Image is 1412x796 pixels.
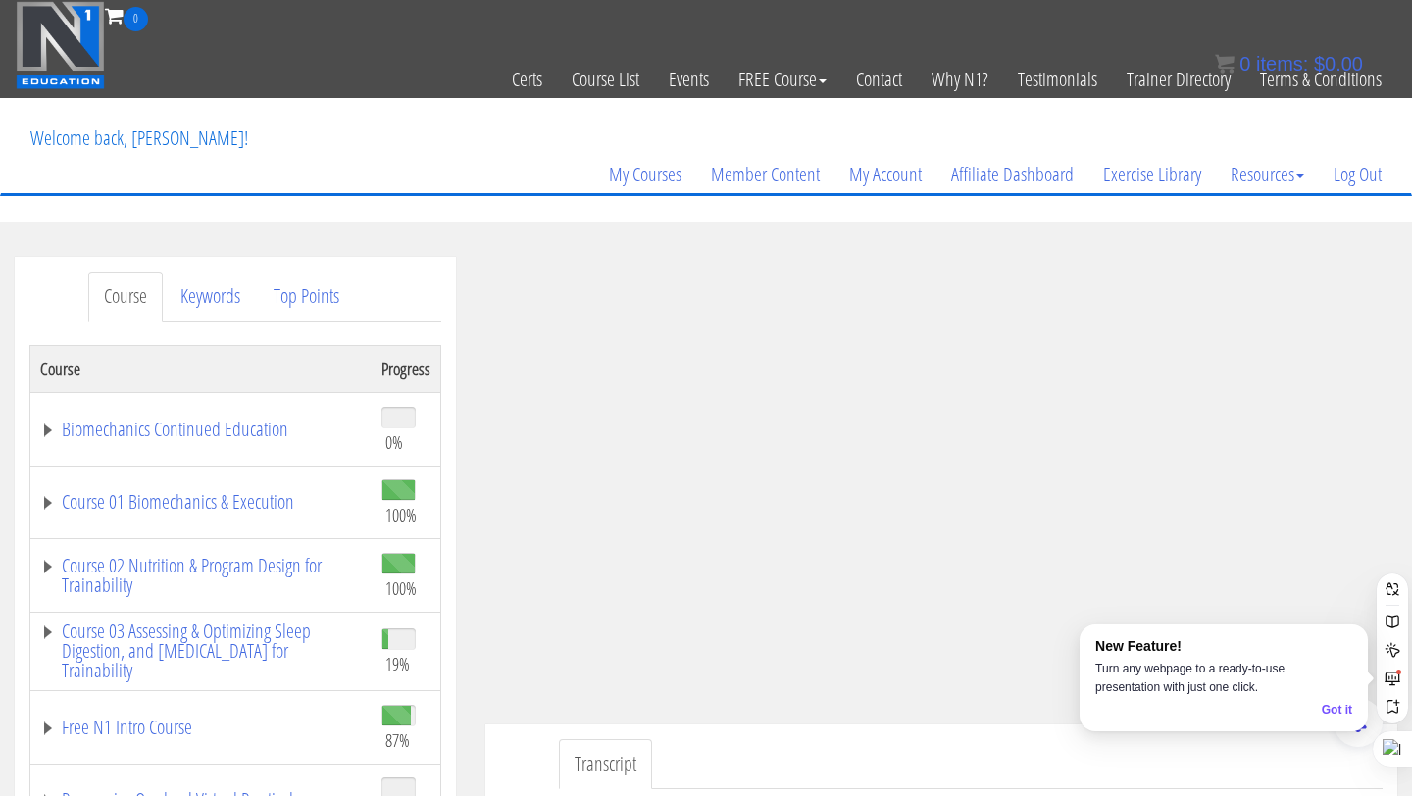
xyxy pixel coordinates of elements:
[40,492,362,512] a: Course 01 Biomechanics & Execution
[594,127,696,222] a: My Courses
[16,1,105,89] img: n1-education
[40,622,362,680] a: Course 03 Assessing & Optimizing Sleep Digestion, and [MEDICAL_DATA] for Trainability
[385,577,417,599] span: 100%
[40,718,362,737] a: Free N1 Intro Course
[40,420,362,439] a: Biomechanics Continued Education
[841,31,917,127] a: Contact
[1319,127,1396,222] a: Log Out
[724,31,841,127] a: FREE Course
[834,127,936,222] a: My Account
[385,504,417,525] span: 100%
[1245,31,1396,127] a: Terms & Conditions
[1216,127,1319,222] a: Resources
[917,31,1003,127] a: Why N1?
[1088,127,1216,222] a: Exercise Library
[1112,31,1245,127] a: Trainer Directory
[30,345,373,392] th: Course
[559,739,652,789] a: Transcript
[372,345,441,392] th: Progress
[124,7,148,31] span: 0
[258,272,355,322] a: Top Points
[1239,53,1250,75] span: 0
[1215,53,1363,75] a: 0 items: $0.00
[165,272,256,322] a: Keywords
[557,31,654,127] a: Course List
[385,431,403,453] span: 0%
[1314,53,1363,75] bdi: 0.00
[1003,31,1112,127] a: Testimonials
[497,31,557,127] a: Certs
[16,99,263,177] p: Welcome back, [PERSON_NAME]!
[88,272,163,322] a: Course
[1215,54,1235,74] img: icon11.png
[696,127,834,222] a: Member Content
[1256,53,1308,75] span: items:
[105,2,148,28] a: 0
[654,31,724,127] a: Events
[40,556,362,595] a: Course 02 Nutrition & Program Design for Trainability
[385,729,410,751] span: 87%
[385,653,410,674] span: 19%
[1314,53,1325,75] span: $
[936,127,1088,222] a: Affiliate Dashboard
